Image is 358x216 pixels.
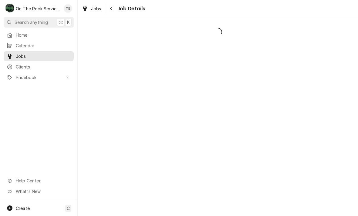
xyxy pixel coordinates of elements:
span: Jobs [91,5,101,12]
span: K [67,19,70,25]
a: Calendar [4,41,74,51]
span: Loading... [78,26,358,38]
div: On The Rock Services's Avatar [5,4,14,13]
span: Jobs [16,53,71,59]
span: ⌘ [59,19,63,25]
div: On The Rock Services [16,5,60,12]
a: Clients [4,62,74,72]
a: Home [4,30,74,40]
button: Search anything⌘K [4,17,74,28]
a: Go to What's New [4,186,74,196]
span: C [67,205,70,211]
span: Home [16,32,71,38]
a: Jobs [79,4,104,14]
a: Go to Pricebook [4,72,74,82]
a: Jobs [4,51,74,61]
span: What's New [16,188,70,194]
button: Navigate back [106,4,116,13]
span: Create [16,206,30,211]
a: Go to Help Center [4,176,74,186]
span: Job Details [116,5,145,13]
span: Pricebook [16,74,62,81]
span: Search anything [15,19,48,25]
div: O [5,4,14,13]
span: Clients [16,64,71,70]
span: Calendar [16,42,71,49]
div: TB [64,4,72,13]
span: Help Center [16,178,70,184]
div: Todd Brady's Avatar [64,4,72,13]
